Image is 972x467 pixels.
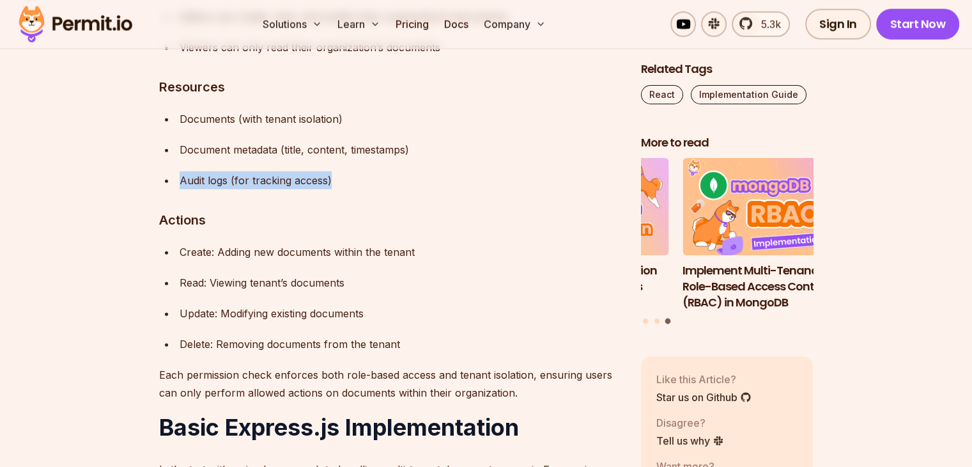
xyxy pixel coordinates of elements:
[683,159,855,311] li: 3 of 3
[876,9,960,40] a: Start Now
[13,3,138,46] img: Permit logo
[159,366,621,402] p: Each permission check enforces both role-based access and tenant isolation, ensuring users can on...
[683,159,855,256] img: Implement Multi-Tenancy Role-Based Access Control (RBAC) in MongoDB
[656,372,752,387] p: Like this Article?
[665,319,671,324] button: Go to slide 3
[159,77,621,97] h3: Resources
[159,210,621,230] h3: Actions
[180,141,621,159] div: Document metadata (title, content, timestamps)
[258,12,327,37] button: Solutions
[332,12,385,37] button: Learn
[641,159,814,326] div: Posts
[180,243,621,261] div: Create: Adding new documents within the tenant
[732,12,790,37] a: 5.3k
[180,171,621,189] div: Audit logs (for tracking access)
[497,159,669,311] li: 2 of 3
[691,85,806,104] a: Implementation Guide
[180,335,621,353] div: Delete: Removing documents from the tenant
[180,274,621,292] div: Read: Viewing tenant’s documents
[656,433,724,448] a: Tell us why
[439,12,474,37] a: Docs
[390,12,434,37] a: Pricing
[180,305,621,322] div: Update: Modifying existing documents
[683,263,855,310] h3: Implement Multi-Tenancy Role-Based Access Control (RBAC) in MongoDB
[753,17,781,32] span: 5.3k
[497,159,669,256] img: Implementing Authentication and Authorization in Next.js
[641,135,814,151] h2: More to read
[497,263,669,295] h3: Implementing Authentication and Authorization in Next.js
[180,110,621,128] div: Documents (with tenant isolation)
[159,413,519,441] strong: Basic Express.js Implementation
[656,415,724,431] p: Disagree?
[479,12,551,37] button: Company
[805,9,871,40] a: Sign In
[643,319,648,324] button: Go to slide 1
[654,319,660,324] button: Go to slide 2
[656,390,752,405] a: Star us on Github
[641,61,814,77] h2: Related Tags
[641,85,683,104] a: React
[683,159,855,311] a: Implement Multi-Tenancy Role-Based Access Control (RBAC) in MongoDBImplement Multi-Tenancy Role-B...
